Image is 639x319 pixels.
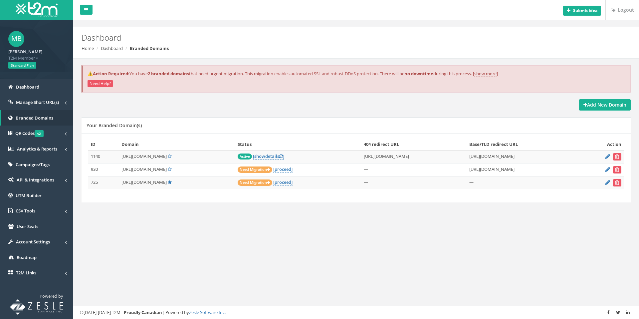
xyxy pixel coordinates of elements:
span: T2M Links [16,270,36,276]
span: MB [8,31,24,47]
th: Action [579,139,624,150]
span: Campaigns/Tags [16,161,50,167]
span: Active [238,154,252,159]
h5: Your Branded Domain(s) [87,123,142,128]
strong: no downtime [404,71,433,77]
a: Set Default [168,166,172,172]
a: Add New Domain [579,99,631,111]
span: [URL][DOMAIN_NAME] [121,179,167,185]
span: Standard Plan [8,62,36,69]
a: Set Default [168,153,172,159]
a: Home [82,45,94,51]
span: Roadmap [17,254,37,260]
th: ID [88,139,119,150]
button: Submit idea [563,6,601,16]
strong: [PERSON_NAME] [8,49,42,55]
td: 930 [88,163,119,176]
span: Powered by [40,293,63,299]
span: [URL][DOMAIN_NAME] [121,153,167,159]
span: Account Settings [16,239,50,245]
span: v2 [35,130,44,137]
td: 1140 [88,150,119,163]
span: [URL][DOMAIN_NAME] [121,166,167,172]
span: User Seats [17,223,38,229]
td: [URL][DOMAIN_NAME] [467,150,579,163]
span: API & Integrations [17,177,54,183]
button: Need Help? [88,80,113,87]
img: T2M URL Shortener powered by Zesle Software Inc. [10,299,63,315]
span: UTM Builder [16,192,42,198]
span: Need Migration [238,166,272,173]
a: [showdetails] [253,153,284,159]
span: T2M Member [8,55,65,61]
a: Zesle Software Inc. [189,309,226,315]
strong: Proudly Canadian [124,309,162,315]
a: show more [474,71,497,77]
strong: ⚠️Action Required: [88,71,129,77]
img: T2M [16,2,58,17]
span: Dashboard [16,84,39,90]
span: QR Codes [15,130,44,136]
a: Dashboard [101,45,123,51]
a: Default [168,179,172,185]
span: Analytics & Reports [17,146,57,152]
span: show [254,153,265,159]
td: 725 [88,176,119,189]
th: 404 redirect URL [361,139,467,150]
strong: Branded Domains [130,45,169,51]
span: Branded Domains [16,115,53,121]
td: — [467,176,579,189]
td: [URL][DOMAIN_NAME] [467,163,579,176]
div: ©[DATE]-[DATE] T2M – | Powered by [80,309,632,316]
span: Need Migration [238,179,272,186]
th: Domain [119,139,235,150]
td: — [361,176,467,189]
h2: Dashboard [82,33,537,42]
b: Submit idea [573,8,597,13]
span: CSV Tools [16,208,35,214]
span: Manage Short URL(s) [16,99,59,105]
a: [proceed] [273,166,293,172]
a: [PERSON_NAME] T2M Member [8,47,65,61]
th: Base/TLD redirect URL [467,139,579,150]
p: You have that need urgent migration. This migration enables automated SSL and robust DDoS protect... [88,71,625,77]
td: [URL][DOMAIN_NAME] [361,150,467,163]
a: [proceed] [273,179,293,185]
strong: Add New Domain [583,102,626,108]
td: — [361,163,467,176]
strong: 2 branded domains [148,71,189,77]
th: Status [235,139,361,150]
